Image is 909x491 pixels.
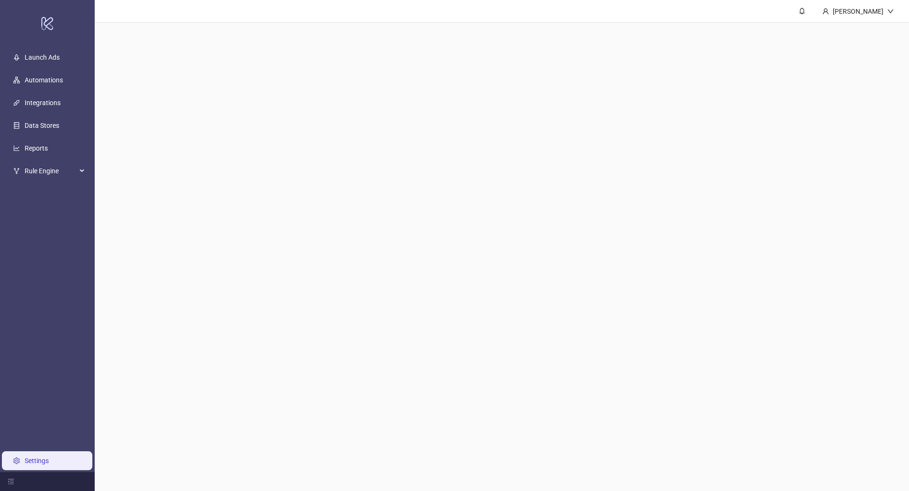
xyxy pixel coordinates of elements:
span: menu-fold [8,478,14,485]
a: Integrations [25,99,61,107]
a: Automations [25,76,63,84]
span: bell [799,8,805,14]
span: down [887,8,894,15]
a: Launch Ads [25,54,60,61]
a: Settings [25,457,49,464]
div: [PERSON_NAME] [829,6,887,17]
span: Rule Engine [25,161,77,180]
a: Data Stores [25,122,59,129]
span: fork [13,168,20,174]
a: Reports [25,144,48,152]
span: user [822,8,829,15]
